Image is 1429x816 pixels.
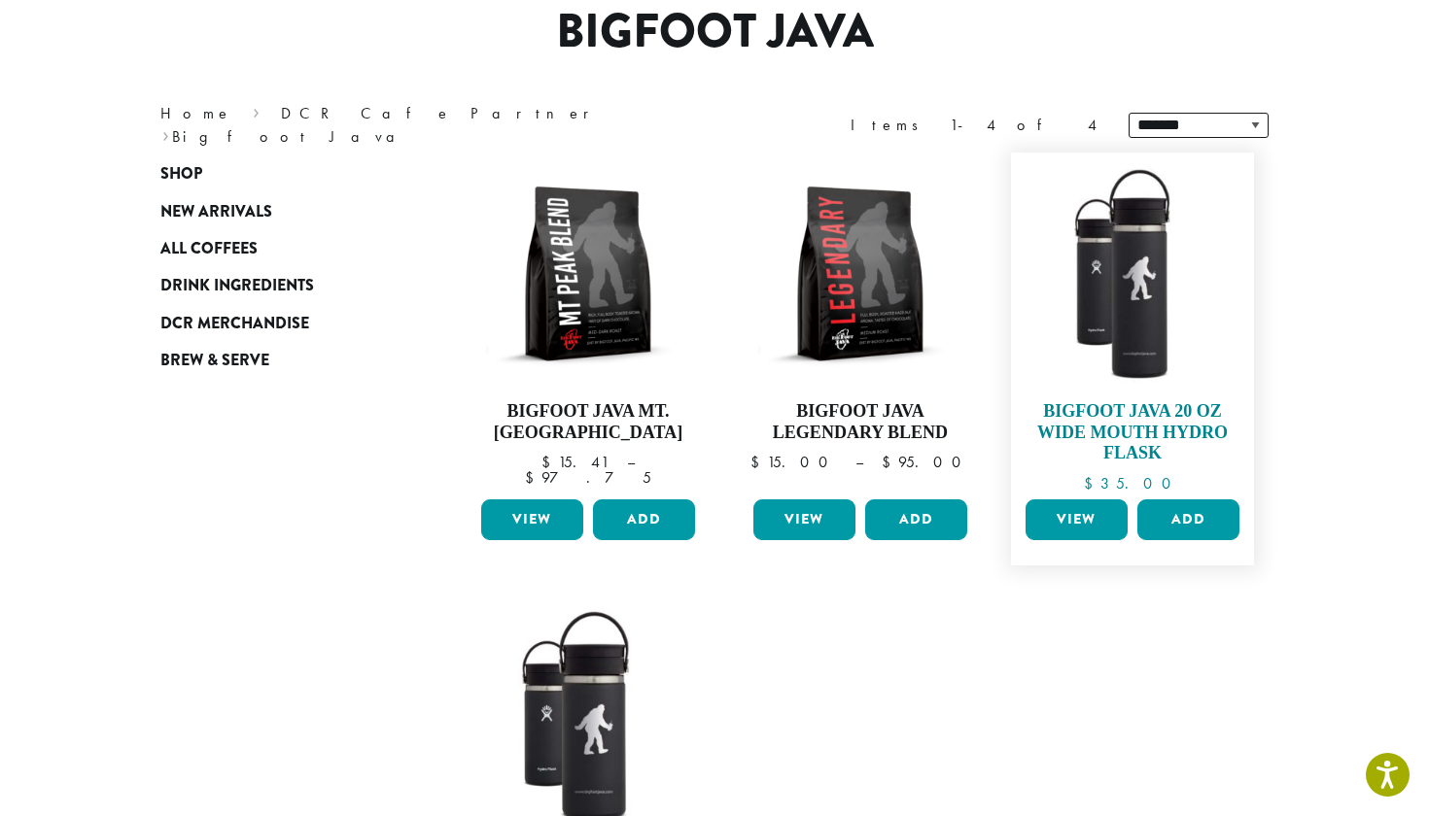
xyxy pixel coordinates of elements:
[160,192,394,229] a: New Arrivals
[160,155,394,192] a: Shop
[476,162,700,492] a: Bigfoot Java Mt. [GEOGRAPHIC_DATA]
[749,401,972,443] h4: Bigfoot Java Legendary Blend
[851,114,1099,137] div: Items 1-4 of 4
[160,102,685,149] nav: Breadcrumb
[525,467,541,488] span: $
[481,499,583,540] a: View
[865,499,967,540] button: Add
[882,452,898,472] span: $
[525,467,651,488] bdi: 97.75
[160,349,269,373] span: Brew & Serve
[1137,499,1239,540] button: Add
[160,103,232,123] a: Home
[162,119,169,149] span: ›
[882,452,970,472] bdi: 95.00
[1084,473,1180,493] bdi: 35.00
[281,103,603,123] a: DCR Cafe Partner
[160,162,202,187] span: Shop
[593,499,695,540] button: Add
[541,452,609,472] bdi: 15.41
[855,452,863,472] span: –
[541,452,558,472] span: $
[749,162,972,492] a: Bigfoot Java Legendary Blend
[160,230,394,267] a: All Coffees
[160,342,394,379] a: Brew & Serve
[160,312,309,336] span: DCR Merchandise
[750,452,837,472] bdi: 15.00
[160,274,314,298] span: Drink Ingredients
[1021,401,1244,464] h4: Bigfoot Java 20 oz Wide Mouth Hydro Flask
[253,95,260,125] span: ›
[1084,473,1100,493] span: $
[160,237,258,261] span: All Coffees
[627,452,635,472] span: –
[160,305,394,342] a: DCR Merchandise
[1026,499,1128,540] a: View
[160,200,272,224] span: New Arrivals
[146,4,1283,60] h1: Bigfoot Java
[750,452,767,472] span: $
[753,499,855,540] a: View
[160,267,394,304] a: Drink Ingredients
[749,162,972,386] img: BFJ_Legendary_12oz-300x300.png
[1021,162,1244,386] img: LO2867-BFJ-Hydro-Flask-20oz-WM-wFlex-Sip-Lid-Black-300x300.jpg
[476,401,700,443] h4: Bigfoot Java Mt. [GEOGRAPHIC_DATA]
[476,162,700,386] img: BFJ_MtPeak_12oz-300x300.png
[1021,162,1244,492] a: Bigfoot Java 20 oz Wide Mouth Hydro Flask $35.00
